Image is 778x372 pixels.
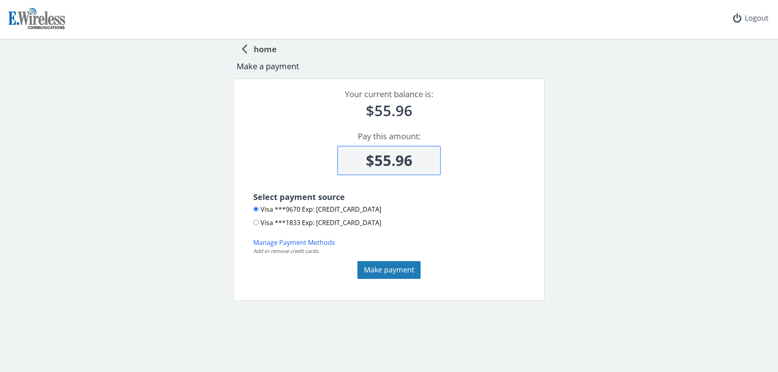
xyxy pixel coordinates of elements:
div: Add or remove credit cards. [253,247,538,255]
div: $55.96 [244,100,534,121]
button: Manage Payment Methods [253,238,335,247]
span: Select payment source [253,191,345,202]
div: Your current balance is: [244,89,534,100]
input: Visa ***9670 Exp: [CREDIT_CARD_DATA] [253,206,259,212]
span: home [247,40,277,55]
div: Make a payment [237,61,541,72]
label: Visa ***1833 Exp: [CREDIT_CARD_DATA] [253,218,381,227]
label: Visa ***9670 Exp: [CREDIT_CARD_DATA] [253,205,381,214]
input: Visa ***1833 Exp: [CREDIT_CARD_DATA] [253,220,259,225]
div: Pay this amount: [244,131,534,142]
button: Make payment [357,261,421,279]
